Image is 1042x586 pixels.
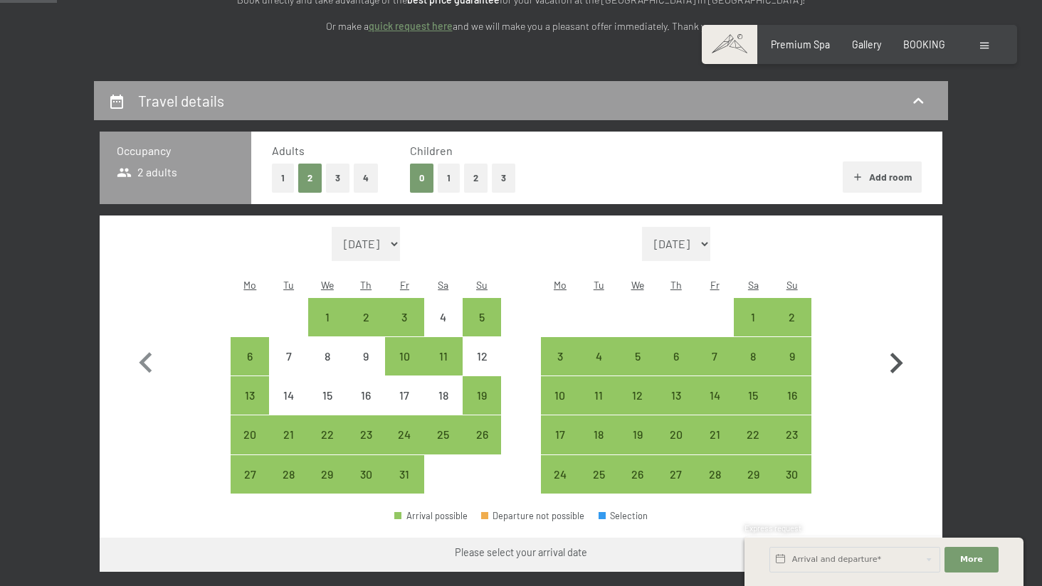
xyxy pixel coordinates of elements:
[385,298,423,336] div: Fri Oct 03 2025
[464,311,500,347] div: 5
[464,164,488,193] button: 2
[579,376,618,415] div: Arrival possible
[386,390,422,425] div: 17
[426,351,461,386] div: 11
[270,390,306,425] div: 14
[347,415,385,454] div: Thu Oct 23 2025
[541,415,579,454] div: Arrival possible
[697,351,732,386] div: 7
[541,415,579,454] div: Mon Nov 17 2025
[310,469,345,504] div: 29
[347,455,385,494] div: Thu Oct 30 2025
[618,337,656,375] div: Arrival possible
[581,469,616,504] div: 25
[657,415,695,454] div: Thu Nov 20 2025
[581,429,616,464] div: 18
[852,38,881,50] a: Gallery
[348,429,384,464] div: 23
[773,337,811,375] div: Arrival possible
[385,455,423,494] div: Arrival possible
[657,415,695,454] div: Arrival possible
[658,351,694,386] div: 6
[386,429,422,464] div: 24
[347,455,385,494] div: Arrival possible
[734,415,772,454] div: Arrival possible
[269,455,307,494] div: Tue Oct 28 2025
[438,164,460,193] button: 1
[348,390,384,425] div: 16
[695,337,734,375] div: Fri Nov 07 2025
[773,376,811,415] div: Sun Nov 16 2025
[347,337,385,375] div: Arrival not possible
[464,390,500,425] div: 19
[773,298,811,336] div: Arrival possible
[208,18,834,35] p: Or make a and we will make you a pleasant offer immediately. Thank you
[231,455,269,494] div: Arrival possible
[385,337,423,375] div: Fri Oct 10 2025
[579,415,618,454] div: Arrival possible
[310,429,345,464] div: 22
[774,429,810,464] div: 23
[579,455,618,494] div: Arrival possible
[695,455,734,494] div: Arrival possible
[426,390,461,425] div: 18
[476,279,488,291] abbr: Sunday
[347,298,385,336] div: Arrival possible
[348,469,384,504] div: 30
[385,415,423,454] div: Arrival possible
[348,311,384,347] div: 2
[310,390,345,425] div: 15
[354,164,378,193] button: 4
[463,337,501,375] div: Sun Oct 12 2025
[348,351,384,386] div: 9
[283,279,294,291] abbr: Tuesday
[579,415,618,454] div: Tue Nov 18 2025
[697,390,732,425] div: 14
[657,376,695,415] div: Arrival possible
[875,227,917,494] button: Next month
[385,337,423,375] div: Arrival possible
[771,38,830,50] a: Premium Spa
[618,376,656,415] div: Arrival possible
[541,455,579,494] div: Arrival possible
[424,415,463,454] div: Arrival possible
[463,298,501,336] div: Sun Oct 05 2025
[541,455,579,494] div: Mon Nov 24 2025
[424,298,463,336] div: Sat Oct 04 2025
[231,415,269,454] div: Arrival possible
[232,429,268,464] div: 20
[308,415,347,454] div: Arrival possible
[554,279,567,291] abbr: Monday
[695,376,734,415] div: Arrival possible
[697,429,732,464] div: 21
[744,523,801,533] span: Express request
[424,415,463,454] div: Sat Oct 25 2025
[410,144,453,157] span: Children
[748,279,759,291] abbr: Saturday
[734,337,772,375] div: Arrival possible
[424,376,463,415] div: Arrival not possible
[960,554,983,565] span: More
[326,164,349,193] button: 3
[774,351,810,386] div: 9
[231,455,269,494] div: Mon Oct 27 2025
[117,164,177,180] span: 2 adults
[308,455,347,494] div: Wed Oct 29 2025
[232,469,268,504] div: 27
[944,547,999,572] button: More
[492,164,515,193] button: 3
[308,298,347,336] div: Arrival possible
[695,337,734,375] div: Arrival possible
[657,455,695,494] div: Arrival possible
[735,390,771,425] div: 15
[695,376,734,415] div: Fri Nov 14 2025
[773,376,811,415] div: Arrival possible
[298,164,322,193] button: 2
[695,455,734,494] div: Fri Nov 28 2025
[695,415,734,454] div: Arrival possible
[463,298,501,336] div: Arrival possible
[272,164,294,193] button: 1
[773,337,811,375] div: Sun Nov 09 2025
[579,376,618,415] div: Tue Nov 11 2025
[734,337,772,375] div: Sat Nov 08 2025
